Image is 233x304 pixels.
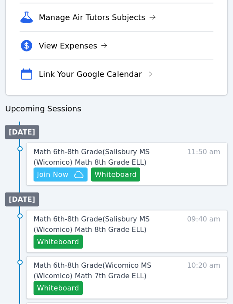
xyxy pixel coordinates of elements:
[91,168,140,182] button: Whiteboard
[187,147,220,182] span: 11:50 am
[39,68,152,80] a: Link Your Google Calendar
[39,40,108,52] a: View Expenses
[5,125,39,139] li: [DATE]
[34,281,83,295] button: Whiteboard
[37,169,68,180] span: Join Now
[187,260,220,295] span: 10:20 am
[187,214,220,249] span: 09:40 am
[39,11,156,24] a: Manage Air Tutors Subjects
[34,148,150,166] span: Math 6th-8th Grade ( Salisbury MS (Wicomico) Math 8th Grade ELL )
[34,260,174,281] a: Math 6th-8th Grade(Wicomico MS (Wicomico) Math 7th Grade ELL)
[34,214,174,235] a: Math 6th-8th Grade(Salisbury MS (Wicomico) Math 8th Grade ELL)
[5,103,228,115] h3: Upcoming Sessions
[34,235,83,249] button: Whiteboard
[34,168,88,182] button: Join Now
[5,193,39,207] li: [DATE]
[34,215,150,234] span: Math 6th-8th Grade ( Salisbury MS (Wicomico) Math 8th Grade ELL )
[34,147,174,168] a: Math 6th-8th Grade(Salisbury MS (Wicomico) Math 8th Grade ELL)
[34,261,151,280] span: Math 6th-8th Grade ( Wicomico MS (Wicomico) Math 7th Grade ELL )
